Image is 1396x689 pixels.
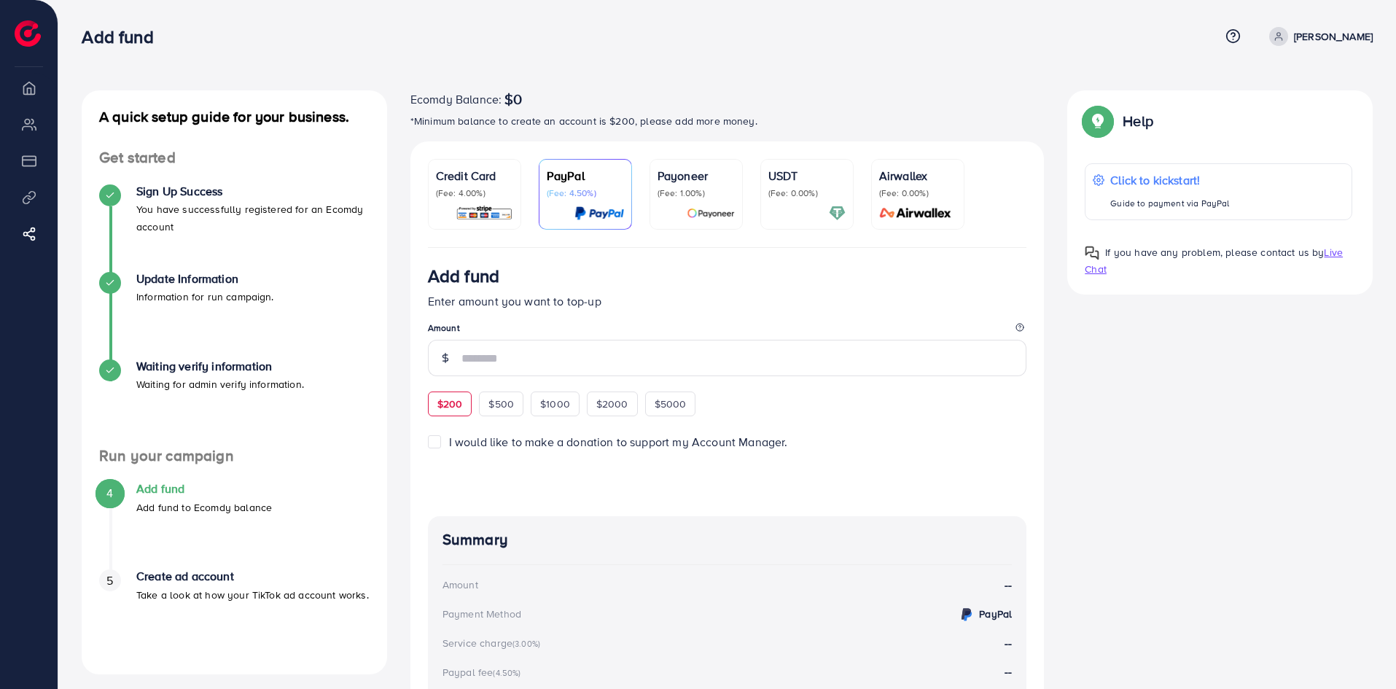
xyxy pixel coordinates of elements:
legend: Amount [428,322,1027,340]
img: card [687,205,735,222]
span: $1000 [540,397,570,411]
small: (4.50%) [493,667,520,679]
p: Add fund to Ecomdy balance [136,499,272,516]
span: Ecomdy Balance: [410,90,502,108]
h4: Waiting verify information [136,359,304,373]
p: You have successfully registered for an Ecomdy account [136,201,370,235]
p: Waiting for admin verify information. [136,375,304,393]
img: card [829,205,846,222]
p: Take a look at how your TikTok ad account works. [136,586,369,604]
p: *Minimum balance to create an account is $200, please add more money. [410,112,1045,130]
h4: Get started [82,149,387,167]
img: credit [958,606,975,623]
p: (Fee: 1.00%) [658,187,735,199]
span: $500 [488,397,514,411]
strong: -- [1005,577,1012,593]
p: [PERSON_NAME] [1294,28,1373,45]
p: (Fee: 4.00%) [436,187,513,199]
p: Enter amount you want to top-up [428,292,1027,310]
p: Airwallex [879,167,956,184]
h4: Summary [442,531,1013,549]
span: $5000 [655,397,687,411]
p: Information for run campaign. [136,288,274,305]
strong: -- [1005,663,1012,680]
h4: Create ad account [136,569,369,583]
strong: -- [1005,635,1012,651]
p: Credit Card [436,167,513,184]
p: Payoneer [658,167,735,184]
span: $200 [437,397,463,411]
img: card [456,205,513,222]
small: (3.00%) [512,638,540,650]
li: Update Information [82,272,387,359]
p: Guide to payment via PayPal [1110,195,1229,212]
span: I would like to make a donation to support my Account Manager. [449,434,788,450]
h4: A quick setup guide for your business. [82,108,387,125]
img: logo [15,20,41,47]
p: Click to kickstart! [1110,171,1229,189]
h3: Add fund [428,265,499,287]
span: 5 [106,572,113,589]
span: 4 [106,485,113,502]
img: Popup guide [1085,246,1099,260]
p: USDT [768,167,846,184]
img: card [875,205,956,222]
div: Service charge [442,636,545,650]
h3: Add fund [82,26,165,47]
li: Create ad account [82,569,387,657]
p: Help [1123,112,1153,130]
li: Waiting verify information [82,359,387,447]
h4: Add fund [136,482,272,496]
h4: Run your campaign [82,447,387,465]
p: (Fee: 0.00%) [768,187,846,199]
p: (Fee: 4.50%) [547,187,624,199]
a: [PERSON_NAME] [1263,27,1373,46]
h4: Update Information [136,272,274,286]
p: (Fee: 0.00%) [879,187,956,199]
li: Add fund [82,482,387,569]
span: If you have any problem, please contact us by [1105,245,1324,260]
span: $2000 [596,397,628,411]
img: Popup guide [1085,108,1111,134]
span: $0 [504,90,522,108]
div: Paypal fee [442,665,526,680]
p: PayPal [547,167,624,184]
img: card [574,205,624,222]
iframe: Chat [1334,623,1385,678]
h4: Sign Up Success [136,184,370,198]
div: Payment Method [442,607,521,621]
div: Amount [442,577,478,592]
strong: PayPal [979,607,1012,621]
li: Sign Up Success [82,184,387,272]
